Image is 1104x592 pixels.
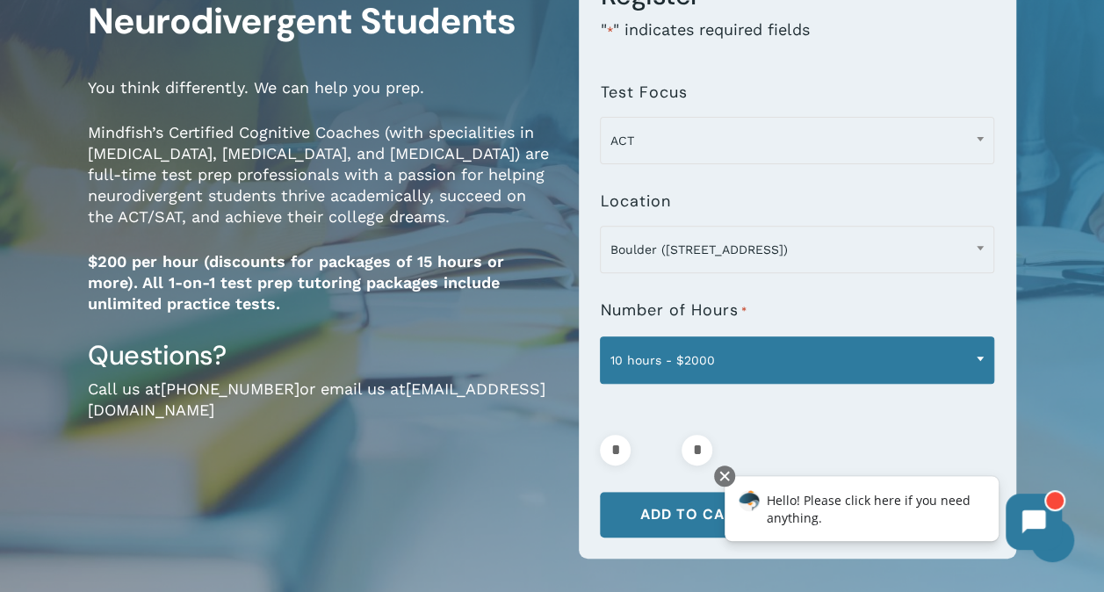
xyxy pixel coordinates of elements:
p: You think differently. We can help you prep. [88,77,552,122]
span: ACT [601,122,993,159]
iframe: Chatbot [706,462,1079,567]
p: Mindfish’s Certified Cognitive Coaches (with specialities in [MEDICAL_DATA], [MEDICAL_DATA], and ... [88,122,552,251]
label: Test Focus [600,83,687,101]
input: Product quantity [636,435,676,466]
h3: Questions? [88,338,552,372]
span: 10 hours - $2000 [600,336,994,384]
span: 10 hours - $2000 [601,342,993,379]
a: [PHONE_NUMBER] [161,379,299,398]
strong: $200 per hour (discounts for packages of 15 hours or more). All 1-on-1 test prep tutoring package... [88,252,504,313]
span: Boulder (1320 Pearl St.) [601,231,993,268]
span: Boulder (1320 Pearl St.) [600,226,994,273]
p: Call us at or email us at [88,379,552,444]
label: Location [600,192,670,210]
a: [EMAIL_ADDRESS][DOMAIN_NAME] [88,379,545,419]
span: ACT [600,117,994,164]
label: Number of Hours [600,301,747,321]
button: Add to cart [600,492,783,538]
p: " " indicates required fields [600,19,994,66]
